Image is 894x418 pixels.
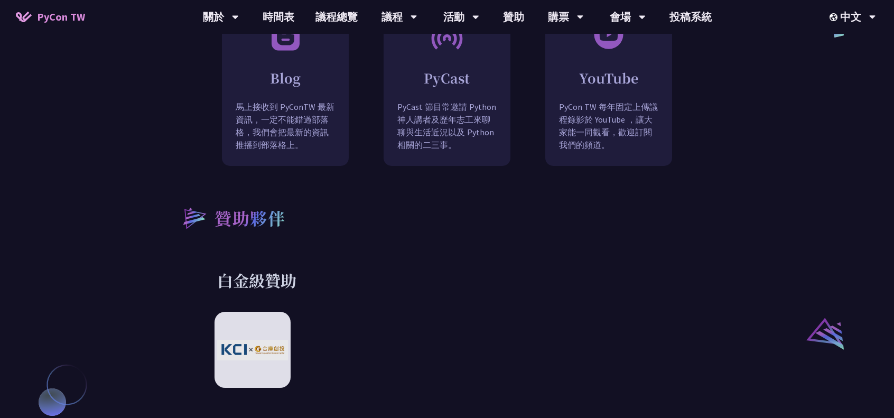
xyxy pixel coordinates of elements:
img: svg+xml;base64,PHN2ZyB3aWR0aD0iNjAiIGhlaWdodD0iNjAiIHZpZXdCb3g9IjAgMCA2MCA2MCIgZmlsbD0ibm9uZSIgeG... [593,18,625,50]
h2: Blog [222,69,348,87]
img: Home icon of PyCon TW 2025 [16,12,32,22]
img: heading-bullet [172,198,215,238]
h2: 贊助夥伴 [215,205,285,230]
p: PyCast 節目常邀請 Python 神人講者及歷年志工來聊聊與生活近況以及 Python 相關的二三事。 [384,100,510,167]
p: PyCon TW 每年固定上傳議程錄影於 YouTube ，讓大家能一同觀看，歡迎訂閱我們的頻道。 [546,100,672,167]
h3: 白金級贊助 [217,270,677,291]
span: PyCon TW [37,9,85,25]
p: 馬上接收到 PyConTW 最新資訊，一定不能錯過部落格，我們會把最新的資訊推播到部落格上。 [222,100,348,167]
h2: PyCast [384,69,510,87]
img: Locale Icon [830,13,840,21]
h2: YouTube [546,69,672,87]
img: PyCast.bcca2a8.svg [430,18,464,53]
img: KCI-Global x TCVC [217,340,288,360]
a: PyCon TW [5,4,96,30]
img: Blog.348b5bb.svg [268,18,302,53]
